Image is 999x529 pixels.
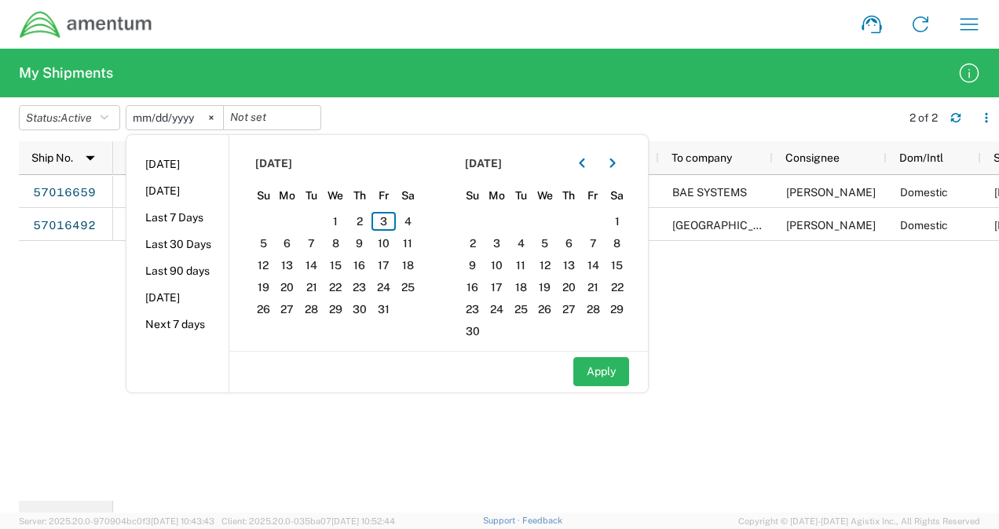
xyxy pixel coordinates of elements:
span: 16 [348,256,372,275]
span: 15 [324,256,348,275]
span: CHRIS CARTER [786,219,876,232]
span: 13 [557,256,581,275]
span: 6 [276,234,300,253]
span: 22 [605,278,629,297]
span: 4 [509,234,533,253]
button: Apply [573,357,629,386]
li: Last 30 Days [126,231,229,257]
span: Dom/Intl [899,151,943,164]
input: Not set [126,106,223,130]
a: Feedback [522,516,562,525]
span: 27 [557,300,581,319]
span: Su [461,188,485,202]
span: To company [671,151,732,164]
span: 18 [396,256,420,275]
span: Fr [371,188,396,202]
li: [DATE] [126,284,229,311]
span: 30 [348,300,372,319]
div: 2 of 2 [909,111,938,125]
span: 30 [461,322,485,341]
h2: My Shipments [19,64,113,82]
span: Active [60,111,92,124]
span: 12 [251,256,276,275]
span: [DATE] [255,156,292,170]
span: 16 [461,278,485,297]
span: 21 [299,278,324,297]
button: Status:Active [19,105,120,130]
span: Tu [299,188,324,202]
span: Sa [396,188,420,202]
span: Tu [509,188,533,202]
span: 20 [557,278,581,297]
span: 5 [532,234,557,253]
img: dyncorp [19,10,153,39]
span: 3 [485,234,509,253]
span: 29 [605,300,629,319]
span: 22 [324,278,348,297]
span: 23 [348,278,372,297]
input: Not set [224,106,320,130]
span: 20 [276,278,300,297]
li: [DATE] [126,177,229,204]
span: Copyright © [DATE]-[DATE] Agistix Inc., All Rights Reserved [738,514,980,528]
span: BEN PETERSON [786,186,876,199]
span: 13 [276,256,300,275]
span: 8 [324,234,348,253]
span: 26 [532,300,557,319]
span: BAE SYSTEMS [672,186,747,199]
span: We [532,188,557,202]
span: 10 [485,256,509,275]
img: arrow-dropdown.svg [78,145,103,170]
span: NAVAL AIR DEPOT [672,219,785,232]
span: 19 [251,278,276,297]
span: Ship No. [31,151,73,164]
span: 29 [324,300,348,319]
span: 17 [485,278,509,297]
span: Su [251,188,276,202]
li: Last 90 days [126,257,229,284]
span: [DATE] 10:52:44 [331,516,395,526]
span: Mo [276,188,300,202]
span: 28 [581,300,606,319]
span: 11 [396,234,420,253]
span: 12 [532,256,557,275]
a: 57016659 [32,181,97,206]
span: 6 [557,234,581,253]
span: Th [348,188,372,202]
span: Fr [581,188,606,202]
span: 24 [485,300,509,319]
span: 10 [371,234,396,253]
span: 9 [348,234,372,253]
span: 2 [461,234,485,253]
span: Sa [605,188,629,202]
span: 15 [605,256,629,275]
span: 4 [396,212,420,231]
span: 1 [605,212,629,231]
span: 24 [371,278,396,297]
a: Support [483,516,522,525]
span: 9 [461,256,485,275]
span: 26 [251,300,276,319]
li: Next 7 days [126,311,229,337]
li: Last 7 Days [126,204,229,231]
span: 25 [509,300,533,319]
span: 18 [509,278,533,297]
span: 25 [396,278,420,297]
span: 19 [532,278,557,297]
span: Domestic [900,219,948,232]
span: 27 [276,300,300,319]
li: [DATE] [126,151,229,177]
span: [DATE] 10:43:43 [151,516,214,526]
span: Server: 2025.20.0-970904bc0f3 [19,516,214,526]
span: Th [557,188,581,202]
span: 21 [581,278,606,297]
span: 1 [324,212,348,231]
a: 57016492 [32,213,97,239]
span: 28 [299,300,324,319]
span: Consignee [785,151,840,164]
span: Client: 2025.20.0-035ba07 [221,516,395,526]
span: 17 [371,256,396,275]
span: 2 [348,212,372,231]
span: 5 [251,234,276,253]
span: 8 [605,234,629,253]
